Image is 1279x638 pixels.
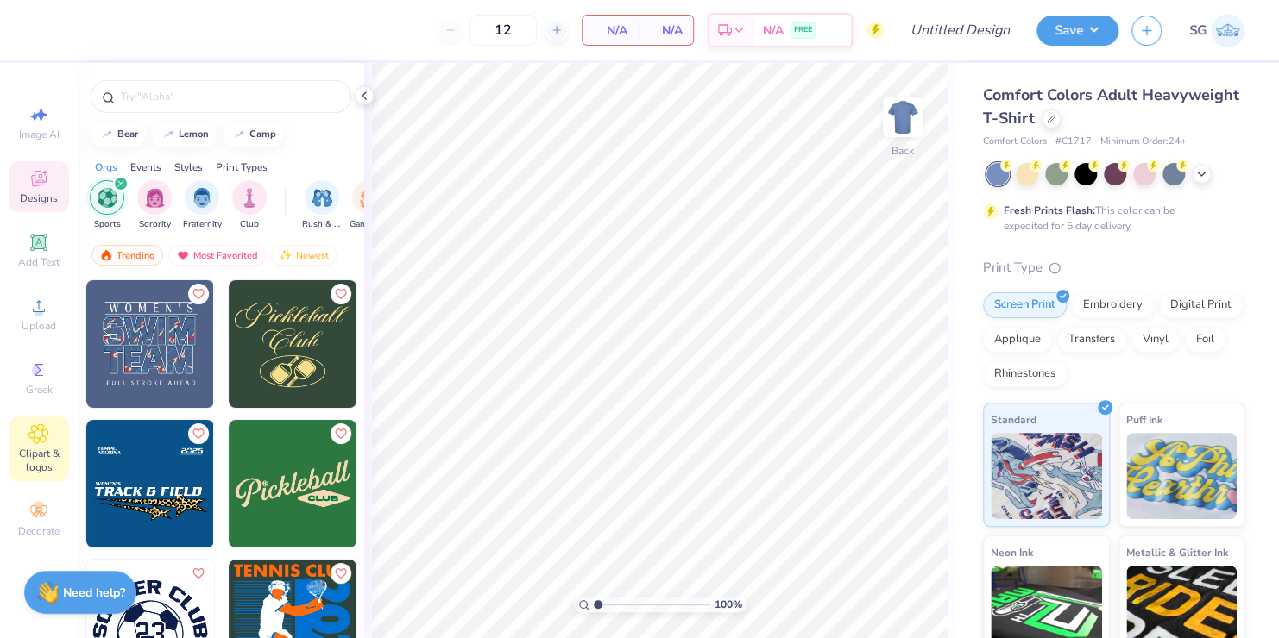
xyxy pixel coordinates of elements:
img: Sports Image [98,188,117,208]
img: 865aafae-7527-48ac-b6fc-2fe88d02dbc8 [86,420,214,547]
img: Sorority Image [145,188,165,208]
div: filter for Sorority [137,180,172,231]
div: Newest [271,245,337,266]
button: Like [331,563,351,584]
button: bear [91,122,146,147]
span: Image AI [19,128,60,141]
span: Rush & Bid [302,218,342,231]
button: camp [223,122,284,147]
img: 524af7a7-0d44-4f46-ab51-7de2b814cc4f [229,420,356,547]
button: lemon [152,122,217,147]
span: Standard [991,410,1036,428]
img: Fraternity Image [192,188,211,208]
div: Transfers [1057,327,1126,353]
div: Embroidery [1072,292,1154,318]
button: filter button [90,180,124,231]
div: Rhinestones [983,361,1067,387]
button: filter button [232,180,267,231]
button: filter button [137,180,172,231]
div: Applique [983,327,1052,353]
span: N/A [648,22,683,40]
button: Like [331,423,351,444]
div: Most Favorited [168,245,266,266]
span: Game Day [350,218,389,231]
img: Stevani Grosso [1211,14,1244,47]
span: Sports [94,218,121,231]
span: Clipart & logos [9,447,69,474]
span: Neon Ink [991,543,1033,561]
span: Comfort Colors Adult Heavyweight T-Shirt [983,84,1239,128]
span: Comfort Colors [983,134,1047,149]
button: Save [1036,16,1118,46]
div: filter for Sports [90,180,124,231]
img: d74e2abd-846f-488c-a1f0-7a8905bdf200 [356,280,483,408]
div: filter for Fraternity [183,180,222,231]
div: Trending [91,245,163,266]
img: 9403ef18-92ae-401d-919a-b2a0a8c7f82a [213,420,341,547]
img: Standard [991,433,1102,519]
span: # C1717 [1055,134,1092,149]
button: filter button [350,180,389,231]
strong: Fresh Prints Flash: [1004,203,1095,217]
button: Like [188,423,209,444]
span: Puff Ink [1126,410,1162,428]
div: Print Types [216,159,268,175]
img: trending.gif [99,249,113,261]
div: lemon [179,129,209,139]
img: trend_line.gif [100,129,114,140]
div: Orgs [95,159,117,175]
img: most_fav.gif [176,249,190,261]
img: a50b6769-a6a5-4325-a02c-ec734cd00604 [229,280,356,408]
input: – – [469,15,537,46]
div: filter for Rush & Bid [302,180,342,231]
div: Styles [174,159,203,175]
input: Untitled Design [897,13,1024,47]
strong: Need help? [63,585,125,601]
button: Like [188,563,209,584]
span: Club [240,218,259,231]
button: filter button [183,180,222,231]
div: Back [892,143,914,159]
span: Minimum Order: 24 + [1100,134,1187,149]
div: Foil [1185,327,1225,353]
img: Newest.gif [279,249,293,261]
img: Rush & Bid Image [312,188,332,208]
img: Back [885,100,920,134]
button: Like [331,284,351,304]
span: Designs [20,191,58,205]
div: Events [130,159,161,175]
input: Try "Alpha" [119,88,340,105]
img: Puff Ink [1126,433,1238,519]
button: filter button [302,180,342,231]
img: Club Image [240,188,259,208]
span: Fraternity [183,218,222,231]
span: Metallic & Glitter Ink [1126,543,1228,561]
div: This color can be expedited for 5 day delivery. [1004,203,1216,234]
img: eff810a4-c587-462d-b9eb-dc4b6e2aa30e [356,420,483,547]
span: N/A [593,22,627,40]
div: Screen Print [983,292,1067,318]
div: filter for Club [232,180,267,231]
div: camp [249,129,276,139]
span: Sorority [139,218,171,231]
img: trend_line.gif [161,129,175,140]
span: Add Text [18,255,60,269]
span: N/A [763,22,784,40]
img: trend_line.gif [232,129,246,140]
div: Vinyl [1131,327,1180,353]
span: Greek [26,383,53,397]
div: bear [117,129,138,139]
span: FREE [794,24,812,36]
img: 85d6d96b-1ce8-4956-b440-0550a21f8cec [86,280,214,408]
button: Like [188,284,209,304]
div: Print Type [983,258,1244,278]
a: SG [1189,14,1244,47]
span: SG [1189,21,1207,41]
span: 100 % [715,597,742,612]
span: Upload [22,319,56,333]
img: Game Day Image [360,188,380,208]
span: Decorate [18,524,60,538]
img: ffef41e9-c932-4e51-80ec-5adb2c435f60 [213,280,341,408]
div: Digital Print [1159,292,1243,318]
div: filter for Game Day [350,180,389,231]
